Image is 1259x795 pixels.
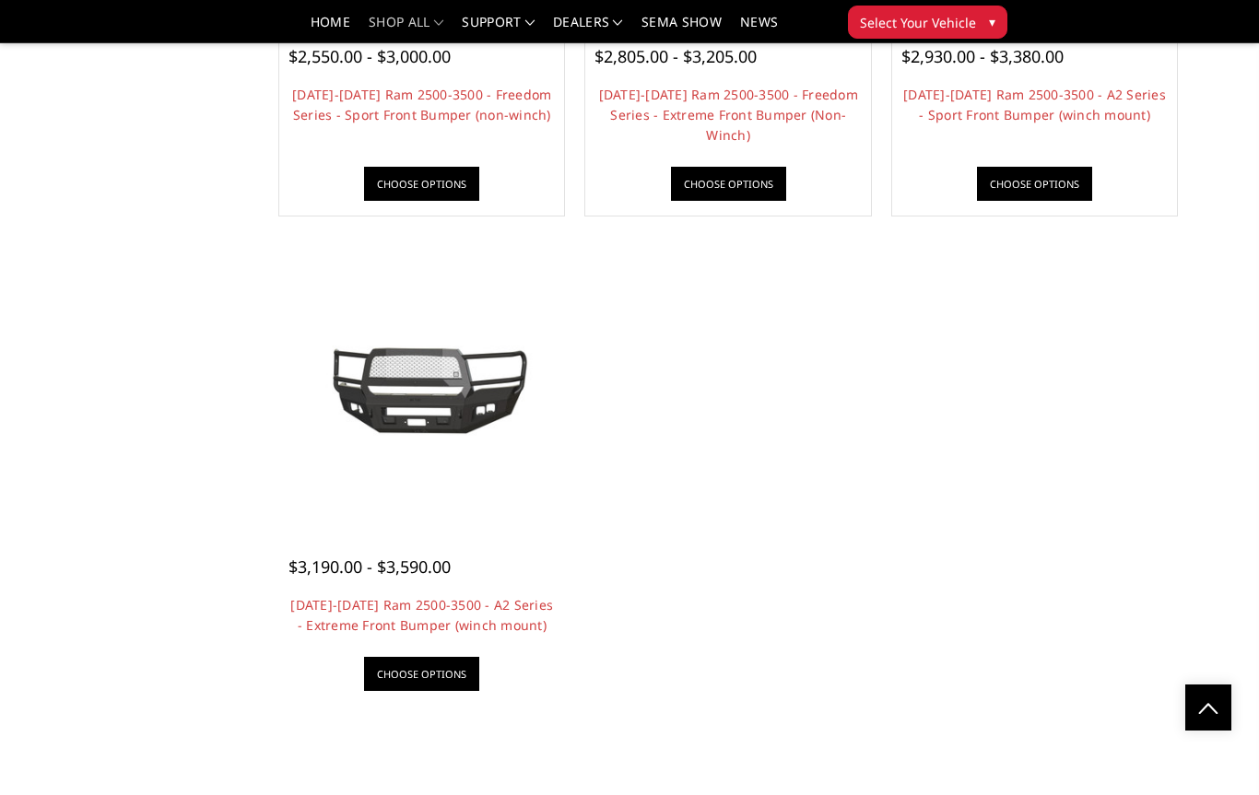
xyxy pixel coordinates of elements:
a: Home [311,16,350,42]
a: [DATE]-[DATE] Ram 2500-3500 - Freedom Series - Extreme Front Bumper (Non-Winch) [599,86,858,144]
a: SEMA Show [641,16,722,42]
a: News [740,16,778,42]
button: Select Your Vehicle [848,6,1007,39]
img: 2019-2025 Ram 2500-3500 - A2 Series - Extreme Front Bumper (winch mount) [284,325,559,450]
a: Choose Options [671,167,786,201]
span: $2,550.00 - $3,000.00 [288,45,451,67]
a: [DATE]-[DATE] Ram 2500-3500 - A2 Series - Extreme Front Bumper (winch mount) [290,596,553,634]
span: ▾ [989,12,995,31]
a: shop all [369,16,443,42]
a: [DATE]-[DATE] Ram 2500-3500 - Freedom Series - Sport Front Bumper (non-winch) [292,86,551,123]
span: $3,190.00 - $3,590.00 [288,555,451,578]
span: $2,805.00 - $3,205.00 [594,45,757,67]
a: Choose Options [364,167,479,201]
a: Support [462,16,535,42]
a: Choose Options [977,167,1092,201]
span: Select Your Vehicle [860,13,976,32]
a: 2019-2025 Ram 2500-3500 - A2 Series - Extreme Front Bumper (winch mount) [284,250,559,525]
a: Choose Options [364,657,479,691]
a: Click to Top [1185,684,1231,731]
a: Dealers [553,16,623,42]
a: [DATE]-[DATE] Ram 2500-3500 - A2 Series - Sport Front Bumper (winch mount) [903,86,1166,123]
span: $2,930.00 - $3,380.00 [901,45,1064,67]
